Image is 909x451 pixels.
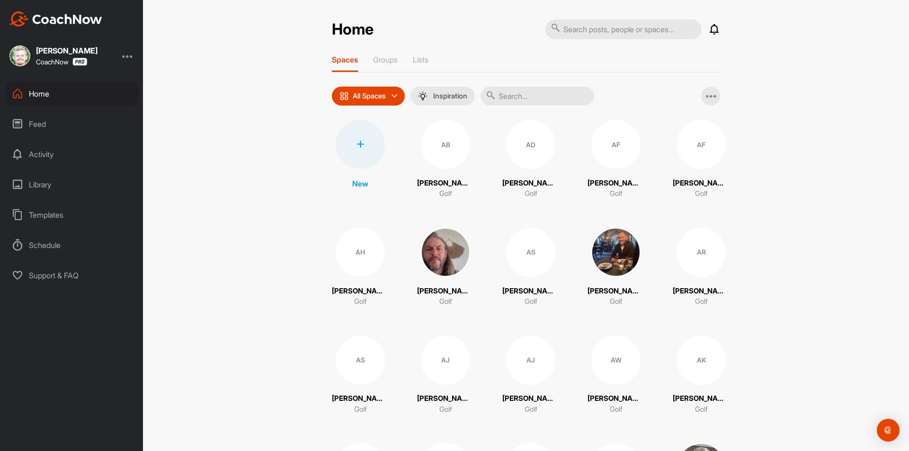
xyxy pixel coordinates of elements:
div: AH [336,228,385,277]
div: AF [677,120,726,169]
img: icon [339,91,349,101]
div: Templates [5,203,139,227]
img: CoachNow Pro [72,58,87,66]
p: Golf [439,404,452,415]
div: Support & FAQ [5,264,139,287]
div: AJ [421,336,470,385]
div: [PERSON_NAME] [36,47,98,54]
p: [PERSON_NAME] [502,393,559,404]
p: New [352,178,368,189]
p: [PERSON_NAME] [332,286,389,297]
p: [PERSON_NAME] [502,178,559,189]
img: CoachNow [9,11,102,27]
input: Search posts, people or spaces... [545,19,702,39]
p: [PERSON_NAME] [588,286,644,297]
div: Open Intercom Messenger [877,419,900,442]
div: AS [336,336,385,385]
div: Feed [5,112,139,136]
p: Groups [373,55,398,64]
p: Golf [610,404,623,415]
p: [PERSON_NAME] [673,286,730,297]
p: [PERSON_NAME] [588,178,644,189]
a: AR[PERSON_NAME]Golf [673,228,730,307]
p: [PERSON_NAME] [673,178,730,189]
img: menuIcon [418,91,428,101]
a: [PERSON_NAME]Golf [417,228,474,307]
a: AS[PERSON_NAME]Golf [502,228,559,307]
a: AD[PERSON_NAME]Golf [502,120,559,199]
p: Golf [525,404,537,415]
p: Golf [354,404,367,415]
div: AF [591,120,641,169]
p: Golf [695,188,708,199]
div: Activity [5,142,139,166]
a: AF[PERSON_NAME]Golf [588,120,644,199]
p: [PERSON_NAME] [332,393,389,404]
p: Spaces [332,55,358,64]
p: [PERSON_NAME] [417,178,474,189]
a: AF[PERSON_NAME]Golf [673,120,730,199]
p: [PERSON_NAME] [417,286,474,297]
div: Library [5,173,139,196]
h2: Home [332,20,374,39]
p: Golf [439,188,452,199]
a: AS[PERSON_NAME]Golf [332,336,389,415]
p: Golf [610,188,623,199]
a: AH[PERSON_NAME]Golf [332,228,389,307]
a: [PERSON_NAME]Golf [588,228,644,307]
p: Golf [354,296,367,307]
div: AD [506,120,555,169]
input: Search... [481,87,594,106]
p: [PERSON_NAME] [502,286,559,297]
div: CoachNow [36,58,87,66]
a: AW[PERSON_NAME]Golf [588,336,644,415]
img: square_52163fcad1567382852b888f39f9da3c.jpg [9,45,30,66]
p: Golf [695,296,708,307]
p: Golf [525,296,537,307]
div: Schedule [5,233,139,257]
p: Golf [695,404,708,415]
p: Inspiration [433,92,467,100]
p: [PERSON_NAME] [673,393,730,404]
div: AR [677,228,726,277]
div: AB [421,120,470,169]
p: Golf [610,296,623,307]
a: AJ[PERSON_NAME]Golf [502,336,559,415]
div: AS [506,228,555,277]
div: AW [591,336,641,385]
div: Home [5,82,139,106]
img: square_0537db405f2860793d61ccc0fadce736.jpg [591,228,641,277]
p: Golf [525,188,537,199]
p: Golf [439,296,452,307]
a: AK[PERSON_NAME]Golf [673,336,730,415]
img: square_070bcfb37112b398d0b1e8e92526b093.jpg [421,228,470,277]
a: AJ[PERSON_NAME]Golf [417,336,474,415]
div: AJ [506,336,555,385]
div: AK [677,336,726,385]
p: [PERSON_NAME] [588,393,644,404]
p: Lists [413,55,428,64]
p: All Spaces [353,92,386,100]
a: AB[PERSON_NAME]Golf [417,120,474,199]
p: [PERSON_NAME] [417,393,474,404]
